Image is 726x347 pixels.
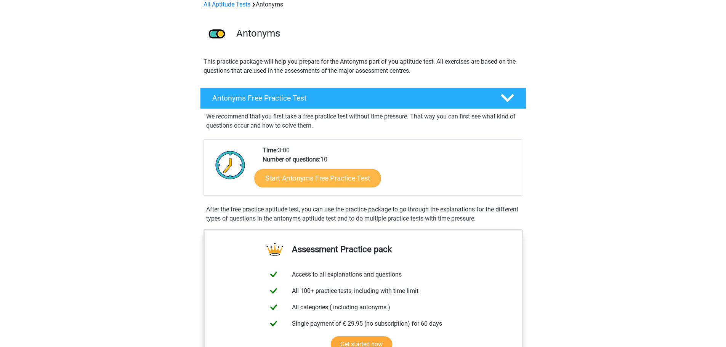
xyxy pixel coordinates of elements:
[257,146,522,195] div: 3:00 10
[236,27,520,39] h3: Antonyms
[211,146,250,184] img: Clock
[204,57,523,75] p: This practice package will help you prepare for the Antonyms part of you aptitude test. All exerc...
[206,112,520,130] p: We recommend that you first take a free practice test without time pressure. That way you can fir...
[200,18,233,51] img: antonyms
[204,1,250,8] a: All Aptitude Tests
[197,88,529,109] a: Antonyms Free Practice Test
[212,94,488,102] h4: Antonyms Free Practice Test
[203,205,523,223] div: After the free practice aptitude test, you can use the practice package to go through the explana...
[263,147,278,154] b: Time:
[263,156,321,163] b: Number of questions:
[254,169,381,187] a: Start Antonyms Free Practice Test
